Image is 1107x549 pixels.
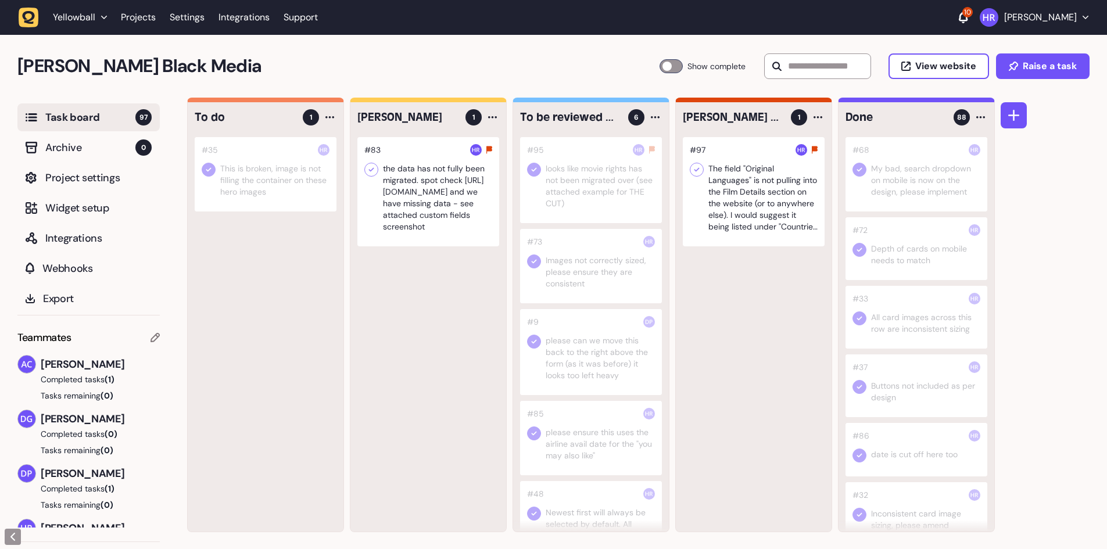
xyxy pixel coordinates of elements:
span: Task board [45,109,135,125]
span: Integrations [45,230,152,246]
span: View website [915,62,976,71]
span: 88 [957,112,966,123]
img: Harry Robinson [969,293,980,304]
img: Harry Robinson [18,519,35,537]
img: Harry Robinson [969,361,980,373]
button: Project settings [17,164,160,192]
button: Webhooks [17,254,160,282]
button: Widget setup [17,194,160,222]
button: Archive0 [17,134,160,162]
img: Harry Robinson [969,224,980,236]
span: [PERSON_NAME] [41,465,160,482]
button: Tasks remaining(0) [17,499,160,511]
span: 1 [798,112,801,123]
span: (1) [105,483,114,494]
a: Support [284,12,318,23]
button: Completed tasks(1) [17,374,151,385]
span: (1) [105,374,114,385]
button: Tasks remaining(0) [17,390,160,401]
span: Teammates [17,329,71,346]
span: (0) [101,390,113,401]
img: Harry Robinson [470,144,482,156]
h4: Done [846,109,945,125]
button: Yellowball [19,7,114,28]
span: (0) [101,500,113,510]
span: 1 [472,112,475,123]
img: Harry Robinson [969,489,980,501]
span: 1 [310,112,313,123]
span: [PERSON_NAME] [41,520,160,536]
span: [PERSON_NAME] [41,411,160,427]
button: Completed tasks(0) [17,428,151,440]
img: Harry Robinson [318,144,329,156]
h4: To be reviewed by Yellowball [520,109,620,125]
img: Harry Robinson [969,430,980,442]
img: Harry Robinson [643,236,655,247]
img: Dan Pearson [18,465,35,482]
img: Harry Robinson [643,408,655,419]
button: Export [17,285,160,313]
div: 10 [962,7,973,17]
img: Harry Robinson [969,144,980,156]
img: David Groombridge [18,410,35,428]
button: View website [889,53,989,79]
button: Task board97 [17,103,160,131]
h2: Penny Black Media [17,52,660,80]
span: Project settings [45,170,152,186]
span: [PERSON_NAME] [41,356,160,372]
img: Harry Robinson [796,144,807,156]
span: Widget setup [45,200,152,216]
img: Harry Robinson [980,8,998,27]
h4: To do [195,109,295,125]
span: Show complete [687,59,746,73]
button: Raise a task [996,53,1090,79]
span: Archive [45,139,135,156]
span: Raise a task [1023,62,1077,71]
span: (0) [101,445,113,455]
p: [PERSON_NAME] [1004,12,1077,23]
button: Integrations [17,224,160,252]
button: Completed tasks(1) [17,483,151,494]
span: 97 [135,109,152,125]
img: Harry Robinson [633,144,644,156]
span: (0) [105,429,117,439]
span: Export [43,290,152,307]
img: Dan Pearson [643,316,655,328]
a: Integrations [218,7,270,28]
span: Webhooks [42,260,152,277]
span: Yellowball [53,12,95,23]
button: Tasks remaining(0) [17,444,160,456]
h4: Harry [357,109,457,125]
span: 6 [634,112,639,123]
span: 0 [135,139,152,156]
h4: Ameet / Dan [683,109,783,125]
img: Harry Robinson [643,488,655,500]
img: Ameet Chohan [18,356,35,373]
button: [PERSON_NAME] [980,8,1088,27]
a: Projects [121,7,156,28]
a: Settings [170,7,205,28]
